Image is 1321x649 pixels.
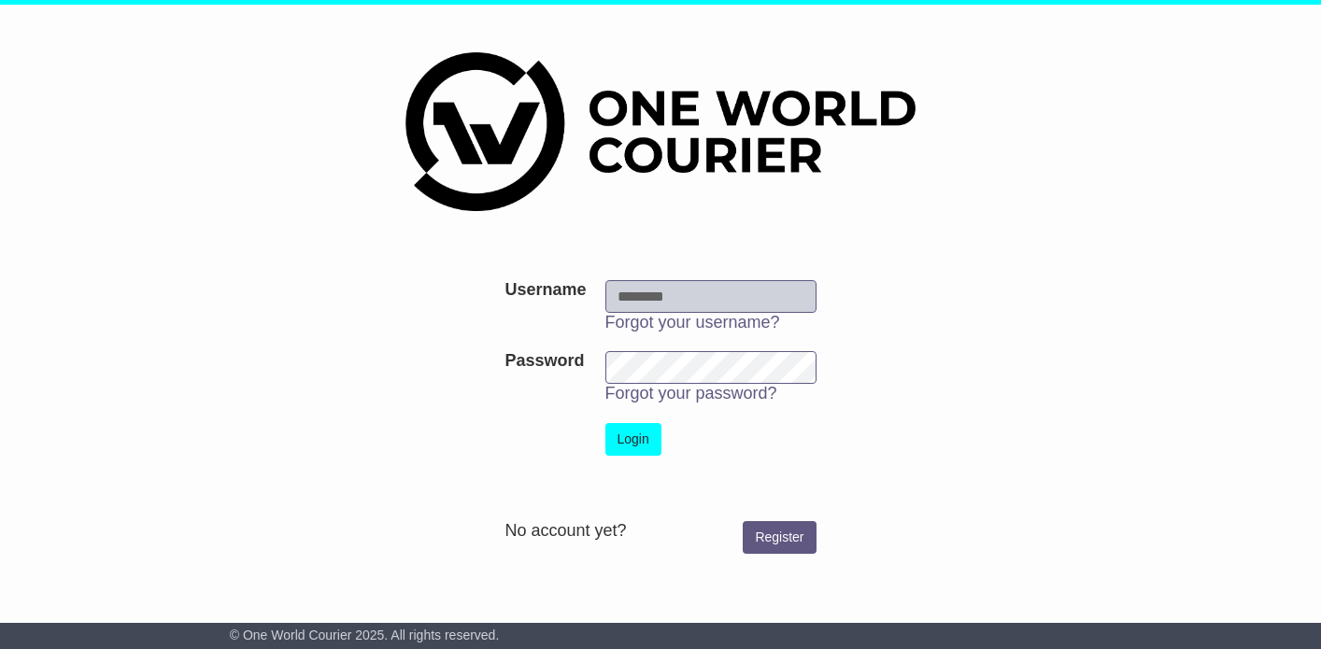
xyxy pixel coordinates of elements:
[743,521,816,554] a: Register
[605,423,661,456] button: Login
[605,313,780,332] a: Forgot your username?
[405,52,916,211] img: One World
[605,384,777,402] a: Forgot your password?
[230,628,500,642] span: © One World Courier 2025. All rights reserved.
[504,351,584,372] label: Password
[504,521,816,542] div: No account yet?
[504,280,586,301] label: Username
